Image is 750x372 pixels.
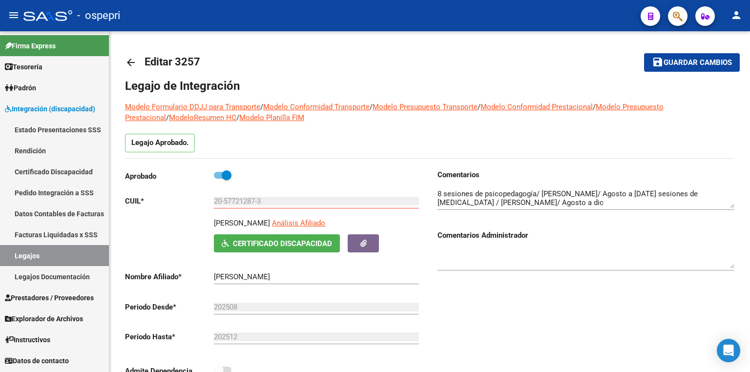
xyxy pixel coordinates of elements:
p: Legajo Aprobado. [125,134,195,152]
mat-icon: menu [8,9,20,21]
a: Modelo Conformidad Transporte [263,103,370,111]
a: Modelo Planilla FIM [239,113,304,122]
span: Padrón [5,83,36,93]
span: Datos de contacto [5,355,69,366]
h1: Legajo de Integración [125,78,734,94]
mat-icon: arrow_back [125,57,137,68]
p: [PERSON_NAME] [214,218,270,228]
p: Periodo Hasta [125,331,214,342]
button: Guardar cambios [644,53,740,71]
a: ModeloResumen HC [169,113,236,122]
span: Prestadores / Proveedores [5,292,94,303]
mat-icon: save [652,56,664,68]
h3: Comentarios Administrador [437,230,734,241]
p: CUIL [125,196,214,207]
span: Integración (discapacidad) [5,103,95,114]
span: Editar 3257 [145,56,200,68]
mat-icon: person [730,9,742,21]
a: Modelo Presupuesto Transporte [373,103,478,111]
a: Modelo Conformidad Prestacional [480,103,593,111]
span: Explorador de Archivos [5,313,83,324]
p: Periodo Desde [125,302,214,312]
span: - ospepri [77,5,120,26]
div: Open Intercom Messenger [717,339,740,362]
span: Guardar cambios [664,59,732,67]
button: Certificado Discapacidad [214,234,340,252]
span: Instructivos [5,334,50,345]
h3: Comentarios [437,169,734,180]
span: Análisis Afiliado [272,219,325,227]
p: Aprobado [125,171,214,182]
span: Tesorería [5,62,42,72]
span: Firma Express [5,41,56,51]
a: Modelo Formulario DDJJ para Transporte [125,103,260,111]
span: Certificado Discapacidad [233,239,332,248]
p: Nombre Afiliado [125,271,214,282]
